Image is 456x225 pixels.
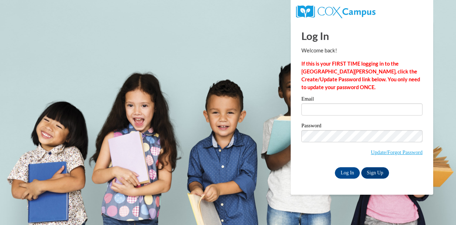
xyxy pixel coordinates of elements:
h1: Log In [301,29,423,43]
p: Welcome back! [301,47,423,55]
strong: If this is your FIRST TIME logging in to the [GEOGRAPHIC_DATA][PERSON_NAME], click the Create/Upd... [301,61,420,90]
a: Sign Up [361,167,389,179]
label: Password [301,123,423,130]
img: COX Campus [296,5,375,18]
label: Email [301,96,423,103]
a: COX Campus [296,8,375,14]
input: Log In [335,167,360,179]
a: Update/Forgot Password [371,149,423,155]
